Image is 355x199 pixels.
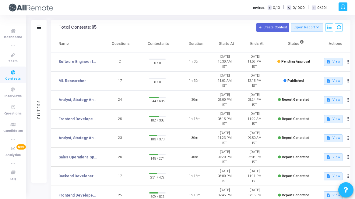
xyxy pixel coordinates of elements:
[58,193,97,198] a: Frontend Developer Assessment
[291,23,324,32] button: Export Report
[324,153,343,161] button: View
[283,4,284,11] span: |
[240,128,269,148] td: [DATE] 09:50 AM IST
[149,155,166,161] span: 145 / 274
[324,172,343,180] button: View
[149,60,166,66] span: 0 / 0
[8,59,18,64] span: Tests
[240,110,269,129] td: [DATE] 11:29 AM IST
[105,71,135,91] td: 17
[317,5,327,10] span: 0/201
[240,167,269,186] td: [DATE] 11:11 PM IST
[58,97,97,103] a: Analyst, Strategy And Operational Excellence
[282,193,309,197] span: Report Generated
[10,177,16,182] span: FAQ
[253,5,265,10] label: Invites:
[210,167,240,186] td: [DATE] 08:00 PM IST
[16,144,26,150] span: New
[281,60,310,63] span: Pending Approval
[324,115,343,123] button: View
[105,52,135,71] td: 2
[105,35,136,52] th: Questions
[58,173,97,179] a: Backend Developer - Skuad
[105,90,135,110] td: 24
[210,148,240,167] td: [DATE] 04:20 PM IST
[256,23,289,32] button: Create Contest
[287,5,291,10] span: C
[326,117,331,121] mat-icon: description
[58,78,86,84] a: ML Researcher
[282,98,309,102] span: Report Generated
[180,71,210,91] td: 1h 30m
[210,71,240,91] td: [DATE] 11:02 AM IST
[105,128,135,148] td: 23
[36,75,42,143] div: Filters
[273,5,280,10] span: 0/10
[58,116,97,122] a: Frontend Developer Assessment
[210,128,240,148] td: [DATE] 11:23 PM IST
[5,76,21,81] span: Contests
[180,128,210,148] td: 30m
[293,5,305,10] span: 0/1000
[242,35,272,52] th: Ends At
[180,90,210,110] td: 30m
[326,60,331,64] mat-icon: description
[105,148,135,167] td: 26
[324,58,343,66] button: View
[58,135,97,141] a: Analyst, Strategy And Operational Excellence
[180,167,210,186] td: 1h 15m
[282,155,309,159] span: Report Generated
[51,35,105,52] th: Name
[4,35,22,40] span: Dashboard
[326,155,331,159] mat-icon: description
[268,5,272,10] span: T
[312,5,316,10] span: I
[3,128,23,134] span: Candidates
[324,134,343,142] button: View
[105,167,135,186] td: 17
[5,94,22,99] span: Interviews
[240,90,269,110] td: [DATE] 08:24 PM IST
[180,52,210,71] td: 1h 30m
[149,117,166,123] span: 182 / 308
[59,25,97,30] div: Total Contests: 95
[282,136,309,140] span: Report Generated
[180,110,210,129] td: 1h 15m
[326,136,331,140] mat-icon: description
[211,35,242,52] th: Starts At
[287,79,304,83] span: Published
[326,79,331,83] mat-icon: description
[324,96,343,104] button: View
[324,77,343,85] button: View
[210,110,240,129] td: [DATE] 08:15 PM IST
[181,35,212,52] th: Duration
[240,148,269,167] td: [DATE] 02:08 PM IST
[210,52,240,71] td: [DATE] 10:30 AM IST
[282,174,309,178] span: Report Generated
[58,154,97,160] a: Sales Operations Specialist
[326,193,331,197] mat-icon: description
[240,71,269,91] td: [DATE] 12:15 PM IST
[272,35,320,52] th: Status
[149,98,166,104] span: 344 / 606
[326,174,331,178] mat-icon: description
[149,136,166,142] span: 183 / 373
[8,2,53,14] img: logo
[240,52,269,71] td: [DATE] 11:59 PM IST
[149,174,166,180] span: 231 / 472
[4,111,22,116] span: Questions
[105,110,135,129] td: 25
[58,59,97,64] a: Software Engineer Intern
[136,35,181,52] th: Contestants
[5,153,21,158] span: Analytics
[210,90,240,110] td: [DATE] 02:00 PM IST
[320,35,350,52] th: Actions
[180,148,210,167] td: 40m
[282,117,309,121] span: Report Generated
[149,79,166,85] span: 0 / 0
[308,4,309,11] span: |
[326,98,331,102] mat-icon: description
